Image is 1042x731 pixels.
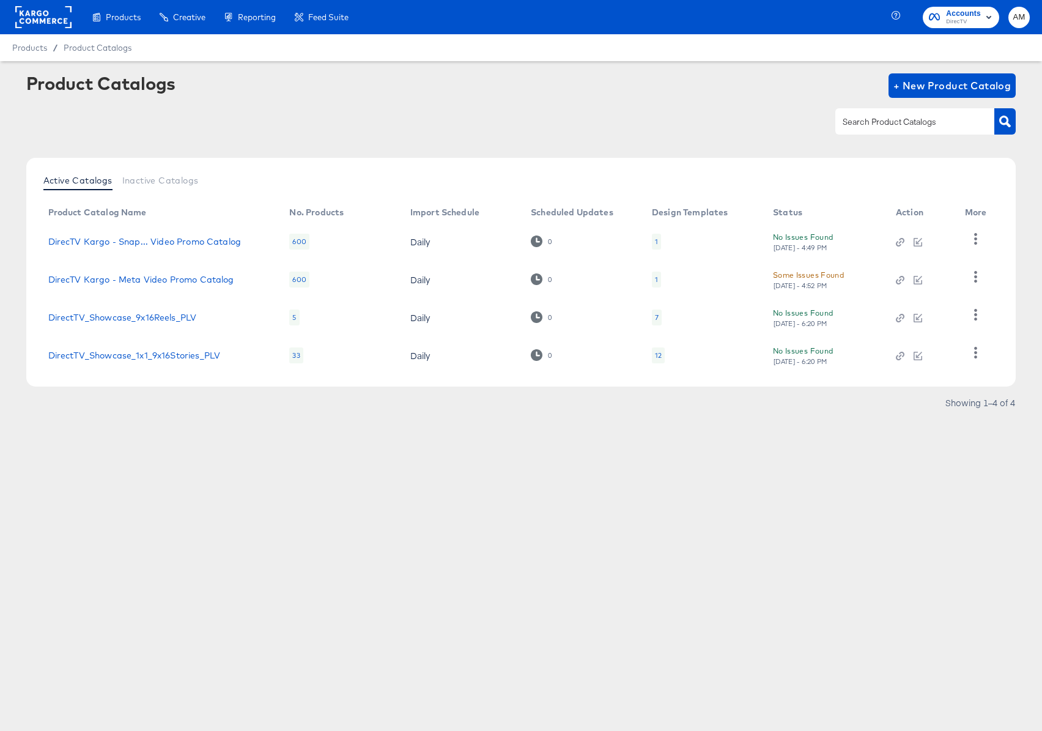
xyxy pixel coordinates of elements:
[1008,7,1030,28] button: AM
[289,347,303,363] div: 33
[893,77,1011,94] span: + New Product Catalog
[531,236,552,247] div: 0
[1013,10,1025,24] span: AM
[531,349,552,361] div: 0
[955,203,1002,223] th: More
[48,207,147,217] div: Product Catalog Name
[26,73,176,93] div: Product Catalogs
[531,273,552,285] div: 0
[773,281,828,290] div: [DATE] - 4:52 PM
[655,351,662,360] div: 12
[923,7,999,28] button: AccountsDirecTV
[763,203,886,223] th: Status
[652,234,661,250] div: 1
[289,310,299,325] div: 5
[531,207,613,217] div: Scheduled Updates
[652,310,662,325] div: 7
[43,176,113,185] span: Active Catalogs
[289,207,344,217] div: No. Products
[106,12,141,22] span: Products
[48,351,221,360] a: DirectTV_Showcase_1x1_9x16Stories_PLV
[547,237,552,246] div: 0
[47,43,64,53] span: /
[401,299,521,336] td: Daily
[886,203,955,223] th: Action
[840,115,970,129] input: Search Product Catalogs
[652,207,728,217] div: Design Templates
[547,275,552,284] div: 0
[547,313,552,322] div: 0
[289,234,309,250] div: 600
[48,313,197,322] a: DirectTV_Showcase_9x16Reels_PLV
[48,275,234,284] a: DirecTV Kargo - Meta Video Promo Catalog
[652,347,665,363] div: 12
[773,269,844,281] div: Some Issues Found
[655,313,659,322] div: 7
[289,272,309,288] div: 600
[946,7,981,20] span: Accounts
[401,223,521,261] td: Daily
[945,398,1016,407] div: Showing 1–4 of 4
[773,269,844,290] button: Some Issues Found[DATE] - 4:52 PM
[410,207,479,217] div: Import Schedule
[122,176,199,185] span: Inactive Catalogs
[401,336,521,374] td: Daily
[946,17,981,27] span: DirecTV
[401,261,521,299] td: Daily
[12,43,47,53] span: Products
[238,12,276,22] span: Reporting
[655,275,658,284] div: 1
[547,351,552,360] div: 0
[308,12,349,22] span: Feed Suite
[48,237,241,247] a: DirecTV Kargo - Snap... Video Promo Catalog
[652,272,661,288] div: 1
[655,237,658,247] div: 1
[889,73,1016,98] button: + New Product Catalog
[173,12,205,22] span: Creative
[64,43,131,53] a: Product Catalogs
[531,311,552,323] div: 0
